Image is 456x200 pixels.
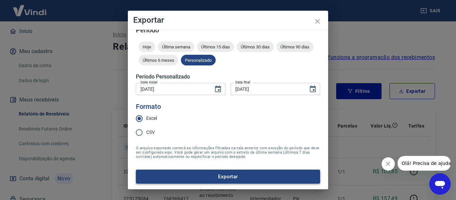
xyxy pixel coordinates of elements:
[136,102,161,112] legend: Formato
[136,73,320,80] h5: Período Personalizado
[429,173,451,195] iframe: Botão para abrir a janela de mensagens
[197,44,234,49] span: Últimos 15 dias
[136,170,320,184] button: Exportar
[181,58,216,63] span: Personalizado
[133,16,323,24] h4: Exportar
[158,41,194,52] div: Última semana
[139,44,155,49] span: Hoje
[382,157,395,171] iframe: Fechar mensagem
[158,44,194,49] span: Última semana
[309,13,325,29] button: close
[306,82,319,96] button: Choose date, selected date is 1 de set de 2025
[237,44,274,49] span: Últimos 30 dias
[237,41,274,52] div: Últimos 30 dias
[231,83,303,95] input: DD/MM/YYYY
[398,156,451,171] iframe: Mensagem da empresa
[235,80,250,85] label: Data final
[146,129,155,136] span: CSV
[139,58,178,63] span: Últimos 6 meses
[139,41,155,52] div: Hoje
[136,83,209,95] input: DD/MM/YYYY
[146,115,157,122] span: Excel
[136,146,320,159] span: O arquivo exportado conterá as informações filtradas na tela anterior com exceção do período que ...
[141,80,158,85] label: Data inicial
[276,41,313,52] div: Últimos 90 dias
[4,5,56,10] span: Olá! Precisa de ajuda?
[197,41,234,52] div: Últimos 15 dias
[139,55,178,65] div: Últimos 6 meses
[276,44,313,49] span: Últimos 90 dias
[136,27,320,33] h5: Período
[211,82,225,96] button: Choose date, selected date is 1 de set de 2025
[181,55,216,65] div: Personalizado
